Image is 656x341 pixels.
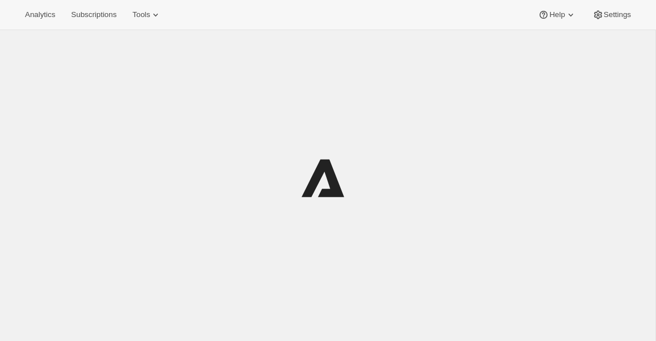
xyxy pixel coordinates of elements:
span: Tools [132,10,150,19]
span: Settings [604,10,631,19]
button: Tools [126,7,168,23]
button: Subscriptions [64,7,123,23]
button: Analytics [18,7,62,23]
span: Analytics [25,10,55,19]
button: Settings [586,7,638,23]
button: Help [531,7,583,23]
span: Subscriptions [71,10,116,19]
span: Help [549,10,565,19]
